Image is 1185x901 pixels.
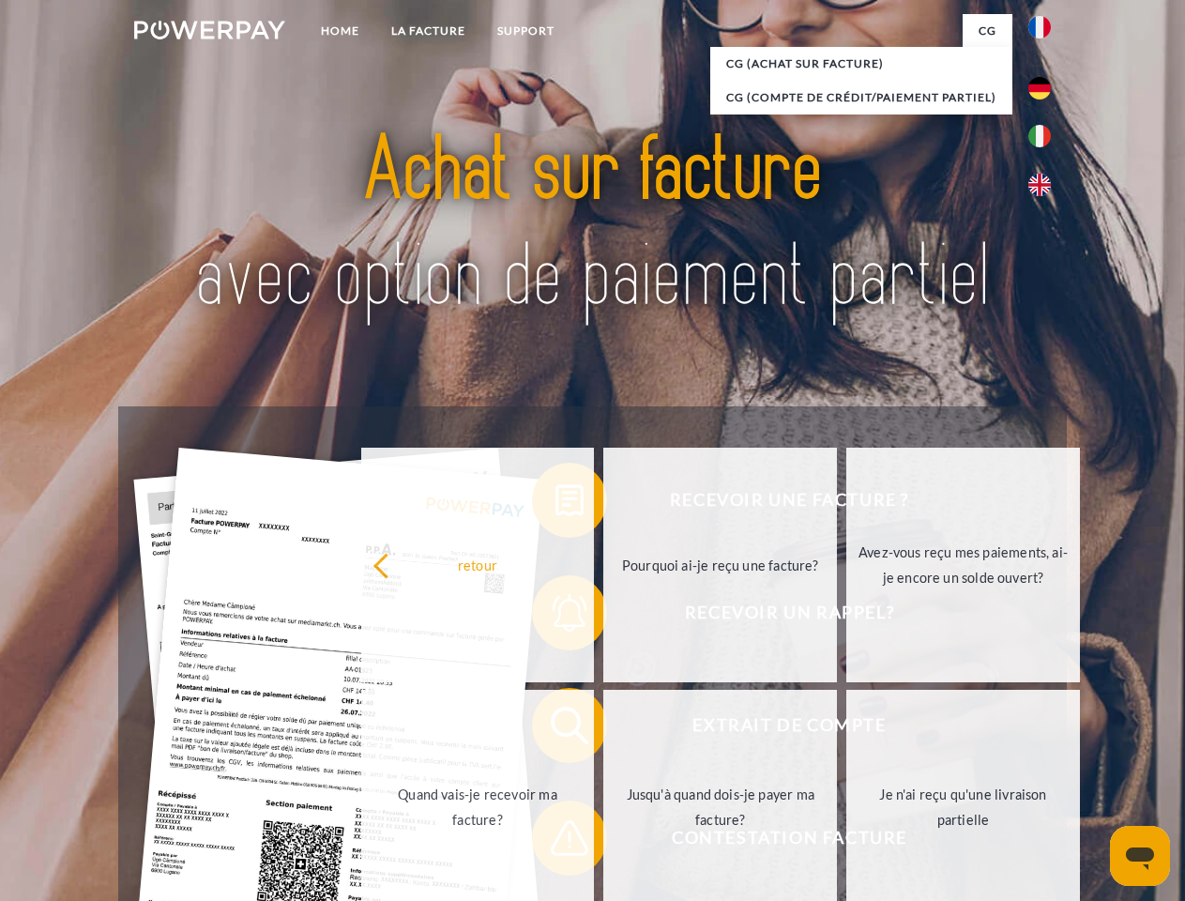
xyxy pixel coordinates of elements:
[372,782,584,832] div: Quand vais-je recevoir ma facture?
[615,552,826,577] div: Pourquoi ai-je reçu une facture?
[1028,77,1051,99] img: de
[375,14,481,48] a: LA FACTURE
[1028,16,1051,38] img: fr
[1028,174,1051,196] img: en
[134,21,285,39] img: logo-powerpay-white.svg
[846,448,1080,682] a: Avez-vous reçu mes paiements, ai-je encore un solde ouvert?
[179,90,1006,359] img: title-powerpay_fr.svg
[1028,125,1051,147] img: it
[858,540,1069,590] div: Avez-vous reçu mes paiements, ai-je encore un solde ouvert?
[305,14,375,48] a: Home
[481,14,570,48] a: Support
[858,782,1069,832] div: Je n'ai reçu qu'une livraison partielle
[615,782,826,832] div: Jusqu'à quand dois-je payer ma facture?
[1110,826,1170,886] iframe: Bouton de lancement de la fenêtre de messagerie
[372,552,584,577] div: retour
[963,14,1012,48] a: CG
[710,47,1012,81] a: CG (achat sur facture)
[710,81,1012,115] a: CG (Compte de crédit/paiement partiel)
